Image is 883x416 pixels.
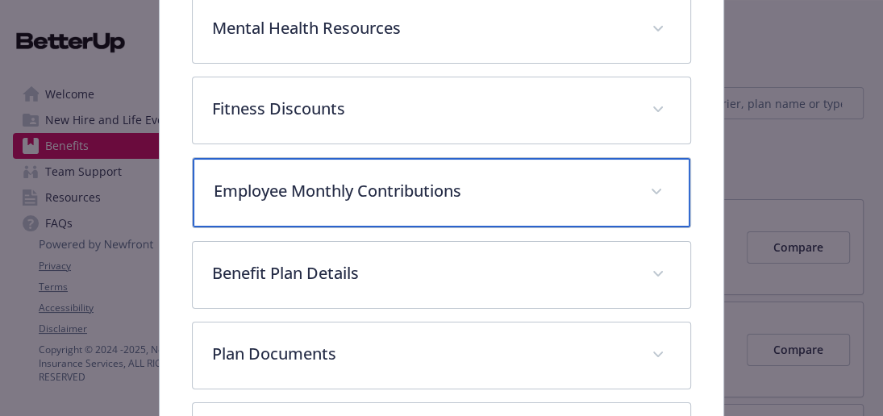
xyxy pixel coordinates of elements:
[193,77,690,144] div: Fitness Discounts
[212,97,632,121] p: Fitness Discounts
[193,322,690,389] div: Plan Documents
[193,242,690,308] div: Benefit Plan Details
[193,158,690,227] div: Employee Monthly Contributions
[212,342,632,366] p: Plan Documents
[212,261,632,285] p: Benefit Plan Details
[212,16,632,40] p: Mental Health Resources
[214,179,631,203] p: Employee Monthly Contributions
